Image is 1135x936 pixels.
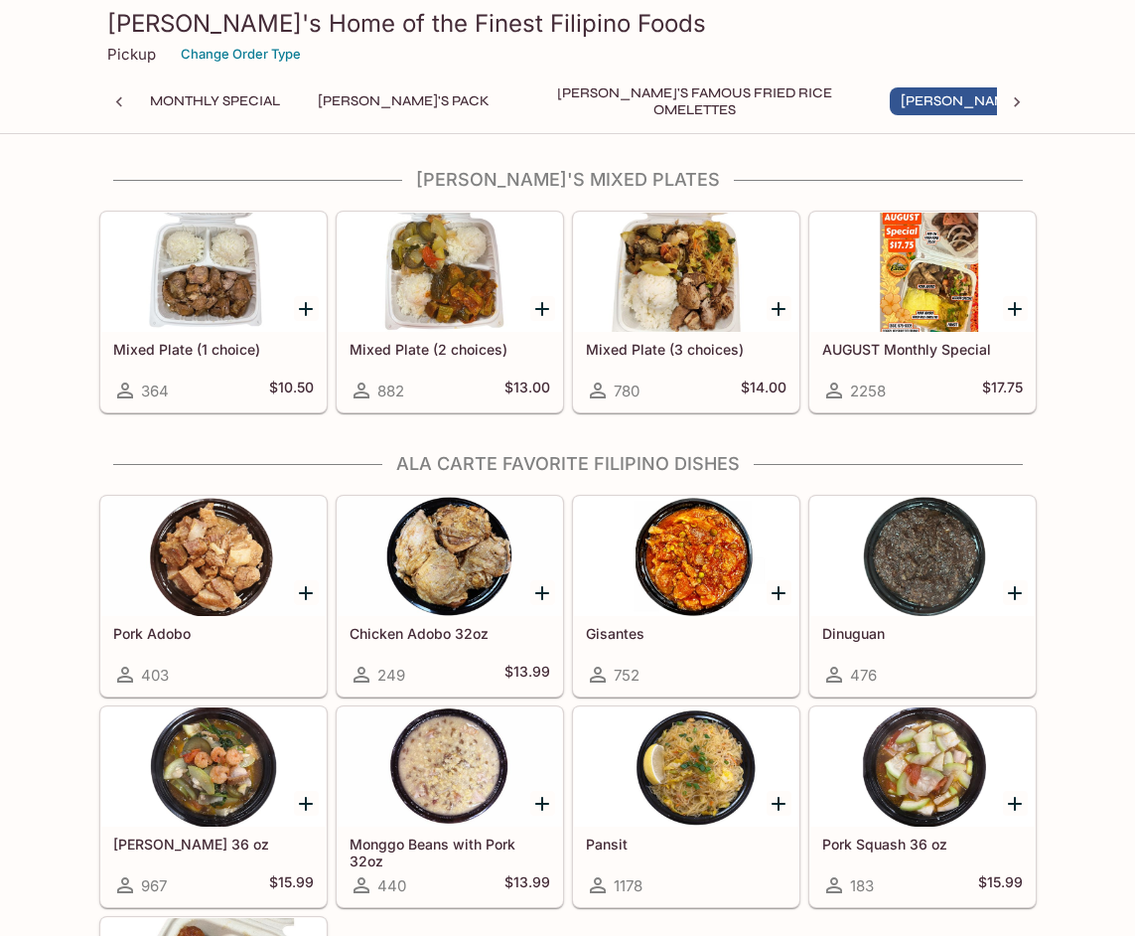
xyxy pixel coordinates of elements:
h5: Pansit [586,836,786,853]
h5: $10.50 [269,379,314,402]
button: Add Mixed Plate (2 choices) [530,296,555,321]
button: Add Mixed Plate (1 choice) [294,296,319,321]
a: Mixed Plate (2 choices)882$13.00 [337,212,563,412]
a: Chicken Adobo 32oz249$13.99 [337,496,563,697]
div: Dinuguan [810,497,1035,616]
button: Add Dinuguan [1003,580,1028,605]
button: Add Pork Squash 36 oz [1003,791,1028,816]
button: Add Gisantes [767,580,791,605]
a: Gisantes752 [573,496,799,697]
h5: $15.99 [269,873,314,897]
h5: $14.00 [741,379,786,402]
h5: Gisantes [586,625,786,642]
h5: Mixed Plate (1 choice) [113,341,314,358]
button: Add Sari Sari 36 oz [294,791,319,816]
div: Mixed Plate (1 choice) [101,213,326,332]
h5: Pork Adobo [113,625,314,642]
h5: Monggo Beans with Pork 32oz [350,836,550,868]
h5: $13.00 [504,379,550,402]
h5: Mixed Plate (2 choices) [350,341,550,358]
a: Pansit1178 [573,706,799,907]
button: Add Monggo Beans with Pork 32oz [530,791,555,816]
h5: $15.99 [978,873,1023,897]
button: [PERSON_NAME]'s Famous Fried Rice Omelettes [516,87,874,115]
div: Pork Adobo [101,497,326,616]
span: 752 [614,666,639,685]
h3: [PERSON_NAME]'s Home of the Finest Filipino Foods [107,8,1029,39]
button: Add Chicken Adobo 32oz [530,580,555,605]
button: Add Mixed Plate (3 choices) [767,296,791,321]
h4: Ala Carte Favorite Filipino Dishes [99,453,1037,475]
a: Mixed Plate (3 choices)780$14.00 [573,212,799,412]
p: Pickup [107,45,156,64]
a: Mixed Plate (1 choice)364$10.50 [100,212,327,412]
a: Monggo Beans with Pork 32oz440$13.99 [337,706,563,907]
span: 249 [377,666,405,685]
a: Dinuguan476 [809,496,1036,697]
span: 183 [850,876,874,895]
h5: Chicken Adobo 32oz [350,625,550,642]
div: Pork Squash 36 oz [810,707,1035,827]
h5: $17.75 [982,379,1023,402]
div: Gisantes [574,497,798,616]
span: 440 [377,876,406,895]
h5: AUGUST Monthly Special [822,341,1023,358]
h5: [PERSON_NAME] 36 oz [113,836,314,853]
h5: $13.99 [504,663,550,687]
div: AUGUST Monthly Special [810,213,1035,332]
span: 403 [141,666,169,685]
span: 780 [614,382,639,400]
a: Pork Adobo403 [100,496,327,697]
span: 2258 [850,382,886,400]
h5: $13.99 [504,873,550,897]
button: Add Pansit [767,791,791,816]
h5: Dinuguan [822,625,1023,642]
button: [PERSON_NAME]'s Pack [307,87,500,115]
button: Monthly Special [139,87,291,115]
div: Sari Sari 36 oz [101,707,326,827]
button: Add AUGUST Monthly Special [1003,296,1028,321]
span: 967 [141,876,167,895]
span: 476 [850,666,877,685]
h5: Mixed Plate (3 choices) [586,341,786,358]
button: Add Pork Adobo [294,580,319,605]
div: Chicken Adobo 32oz [338,497,562,616]
div: Pansit [574,707,798,827]
span: 882 [377,382,404,400]
span: 364 [141,382,169,400]
div: Mixed Plate (2 choices) [338,213,562,332]
a: [PERSON_NAME] 36 oz967$15.99 [100,706,327,907]
a: AUGUST Monthly Special2258$17.75 [809,212,1036,412]
a: Pork Squash 36 oz183$15.99 [809,706,1036,907]
div: Mixed Plate (3 choices) [574,213,798,332]
span: 1178 [614,876,642,895]
button: Change Order Type [172,39,310,70]
div: Monggo Beans with Pork 32oz [338,707,562,827]
h5: Pork Squash 36 oz [822,836,1023,853]
h4: [PERSON_NAME]'s Mixed Plates [99,169,1037,191]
